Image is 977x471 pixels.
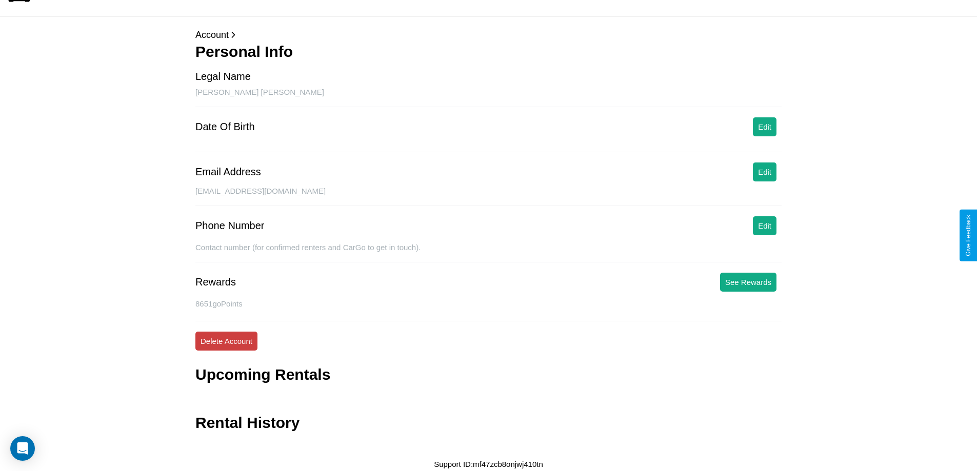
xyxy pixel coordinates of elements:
[195,297,782,311] p: 8651 goPoints
[10,436,35,461] div: Open Intercom Messenger
[753,117,776,136] button: Edit
[753,162,776,181] button: Edit
[195,276,236,288] div: Rewards
[195,88,782,107] div: [PERSON_NAME] [PERSON_NAME]
[195,27,782,43] p: Account
[195,414,300,432] h3: Rental History
[195,71,251,83] div: Legal Name
[195,332,257,351] button: Delete Account
[195,166,261,178] div: Email Address
[195,121,255,133] div: Date Of Birth
[720,273,776,292] button: See Rewards
[965,215,972,256] div: Give Feedback
[195,243,782,262] div: Contact number (for confirmed renters and CarGo to get in touch).
[195,43,782,60] h3: Personal Info
[195,187,782,206] div: [EMAIL_ADDRESS][DOMAIN_NAME]
[195,220,265,232] div: Phone Number
[195,366,330,383] h3: Upcoming Rentals
[753,216,776,235] button: Edit
[434,457,543,471] p: Support ID: mf47zcb8onjwj410tn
